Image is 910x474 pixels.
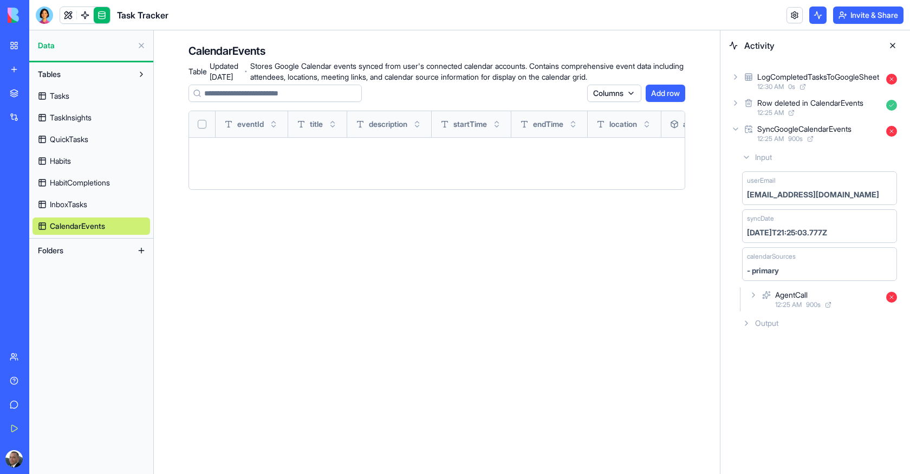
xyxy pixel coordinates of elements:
[533,119,563,130] span: endTime
[32,131,150,148] a: QuickTasks
[50,156,71,166] span: Habits
[747,252,796,261] span: calendarSources
[755,318,778,329] span: Output
[50,112,92,123] span: TaskInsights
[757,108,784,117] span: 12:25 AM
[50,91,69,101] span: Tasks
[757,98,863,108] div: Row deleted in CalendarEvents
[683,119,718,130] span: attendees
[747,176,776,185] span: userEmail
[38,69,61,80] span: Tables
[369,119,407,130] span: description
[38,245,63,256] span: Folders
[32,66,133,83] button: Tables
[646,85,685,102] button: Add row
[641,119,652,130] button: Toggle sort
[453,119,487,130] span: startTime
[188,43,265,59] h4: CalendarEvents
[491,119,502,130] button: Toggle sort
[210,61,240,82] span: Updated [DATE]
[587,85,641,102] button: Columns
[775,300,802,309] span: 12:25 AM
[32,152,150,170] a: Habits
[32,242,133,259] button: Folders
[757,72,879,82] div: LogCompletedTasksToGoogleSheet
[50,177,110,188] span: HabitCompletions
[32,87,150,105] a: Tasks
[747,189,879,200] div: [EMAIL_ADDRESS][DOMAIN_NAME]
[788,82,795,91] span: 0 s
[5,450,23,467] img: ACg8ocLQfeGqdZ3OhSIw1SGuUDkSA8hRIU2mJPlIgC-TdvOJN466vaIWsA=s96-c
[32,109,150,126] a: TaskInsights
[833,7,903,24] button: Invite & Share
[8,8,75,23] img: logo
[38,40,133,51] span: Data
[50,134,88,145] span: QuickTasks
[250,61,685,82] span: Stores Google Calendar events synced from user's connected calendar accounts. Contains comprehens...
[755,152,772,163] span: Input
[32,196,150,213] a: InboxTasks
[747,214,774,223] span: syncDate
[50,221,105,232] span: CalendarEvents
[788,134,803,143] span: 900 s
[747,265,779,276] div: - primary
[327,119,338,130] button: Toggle sort
[747,227,827,238] div: [DATE]T21:25:03.777Z
[117,9,168,22] span: Task Tracker
[203,63,205,80] span: ·
[775,290,808,300] div: AgentCall
[188,66,199,77] span: Table
[609,119,637,130] span: location
[268,119,279,130] button: Toggle sort
[412,119,422,130] button: Toggle sort
[568,119,578,130] button: Toggle sort
[310,119,323,130] span: title
[32,174,150,191] a: HabitCompletions
[806,300,821,309] span: 900 s
[757,134,784,143] span: 12:25 AM
[757,124,851,134] div: SyncGoogleCalendarEvents
[198,120,206,129] button: Select all
[757,82,784,91] span: 12:30 AM
[744,39,877,52] span: Activity
[244,63,246,80] span: ·
[50,199,87,210] span: InboxTasks
[32,217,150,235] a: CalendarEvents
[237,119,264,130] span: eventId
